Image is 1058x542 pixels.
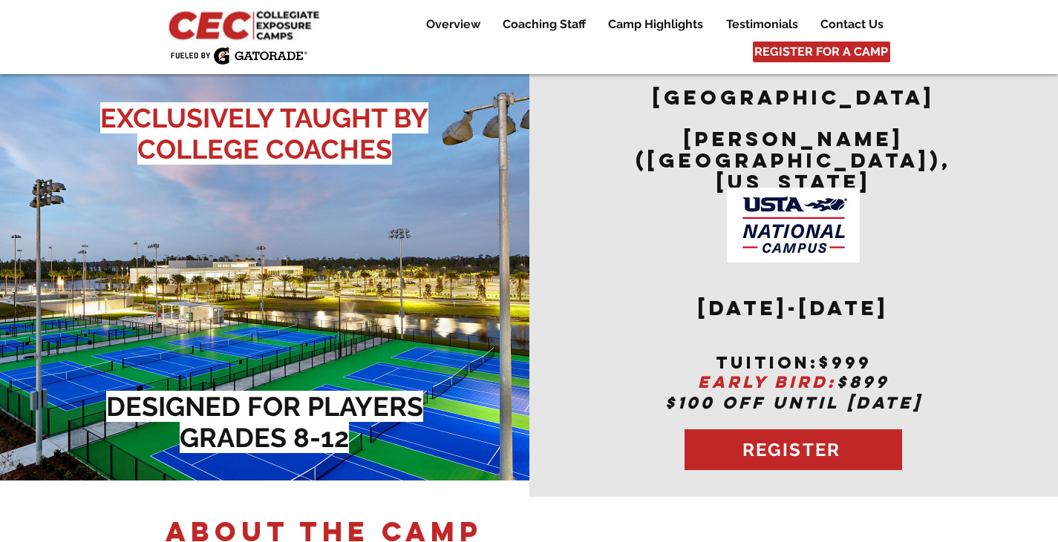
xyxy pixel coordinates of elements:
nav: Site [403,16,894,33]
a: Testimonials [715,16,809,33]
p: Testimonials [719,16,806,33]
span: EXCLUSIVELY TAUGHT BY COLLEGE COACHES [100,102,428,165]
span: ([GEOGRAPHIC_DATA]), [US_STATE] [636,148,951,194]
a: Camp Highlights [597,16,714,33]
span: [DATE]-[DATE] [698,295,889,320]
span: [GEOGRAPHIC_DATA] [653,85,935,110]
img: USTA Campus image_edited.jpg [727,188,860,262]
span: EARLY BIRD: [698,371,837,392]
p: Camp Highlights [601,16,711,33]
span: REGISTER [742,439,841,460]
a: Coaching Staff [492,16,596,33]
a: REGISTER [685,429,902,470]
span: REGISTER FOR A CAMP [754,44,888,60]
a: REGISTER FOR A CAMP [753,42,890,62]
a: Overview [415,16,491,33]
p: Contact Us [813,16,891,33]
p: Coaching Staff [495,16,593,33]
span: $899 [837,371,889,392]
span: DESIGNED FOR PLAYERS [106,391,423,422]
img: CEC Logo Primary_edited.jpg [166,7,326,42]
span: GRADES 8-12 [180,422,349,453]
span: $100 OFF UNTIL [DATE] [665,392,922,413]
img: Fueled by Gatorade.png [170,47,307,65]
span: tuition:$999 [716,352,872,373]
p: Overview [419,16,488,33]
span: [PERSON_NAME] [684,126,904,151]
a: Contact Us [809,16,894,33]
